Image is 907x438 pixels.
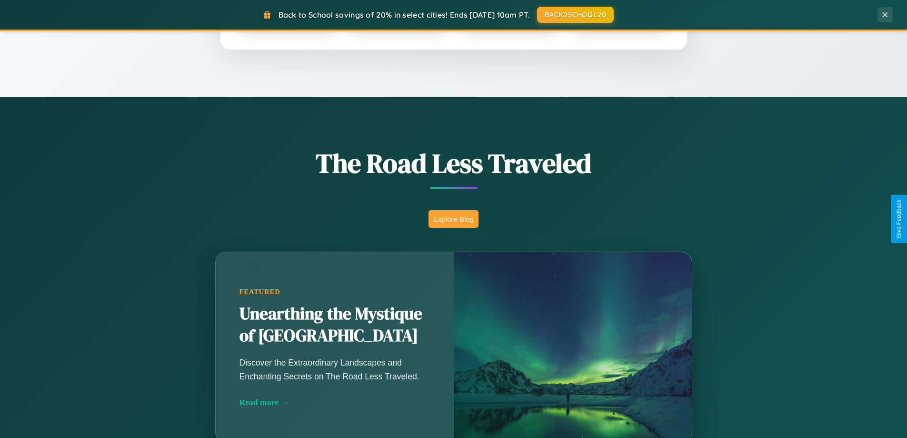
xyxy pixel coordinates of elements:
[537,7,614,23] button: BACK2SCHOOL20
[429,210,478,228] button: Explore Blog
[239,397,430,407] div: Read more →
[239,303,430,347] h2: Unearthing the Mystique of [GEOGRAPHIC_DATA]
[279,10,530,20] span: Back to School savings of 20% in select cities! Ends [DATE] 10am PT.
[896,200,902,238] div: Give Feedback
[168,145,739,182] h1: The Road Less Traveled
[239,288,430,296] div: Featured
[239,356,430,383] p: Discover the Extraordinary Landscapes and Enchanting Secrets on The Road Less Traveled.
